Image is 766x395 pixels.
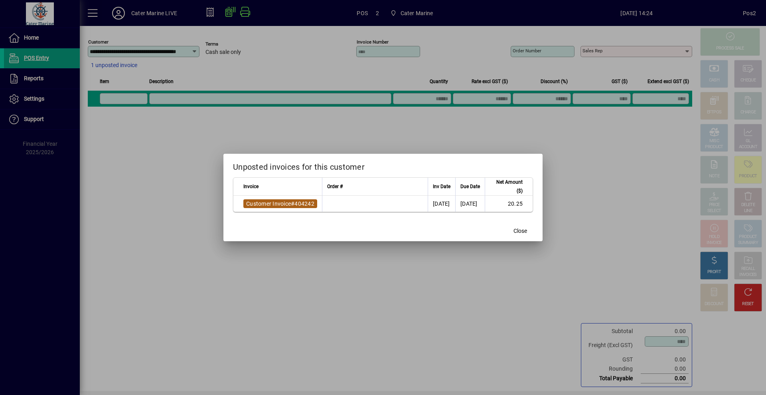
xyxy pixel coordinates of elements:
a: Customer Invoice#404242 [243,199,317,208]
span: Due Date [460,182,480,191]
td: [DATE] [428,196,455,212]
span: Invoice [243,182,259,191]
h2: Unposted invoices for this customer [223,154,543,177]
span: Inv Date [433,182,450,191]
td: 20.25 [485,196,533,212]
span: Close [513,227,527,235]
span: 404242 [294,200,314,207]
span: # [291,200,294,207]
span: Customer Invoice [246,200,291,207]
button: Close [507,224,533,238]
span: Order # [327,182,343,191]
span: Net Amount ($) [490,178,523,195]
td: [DATE] [455,196,485,212]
